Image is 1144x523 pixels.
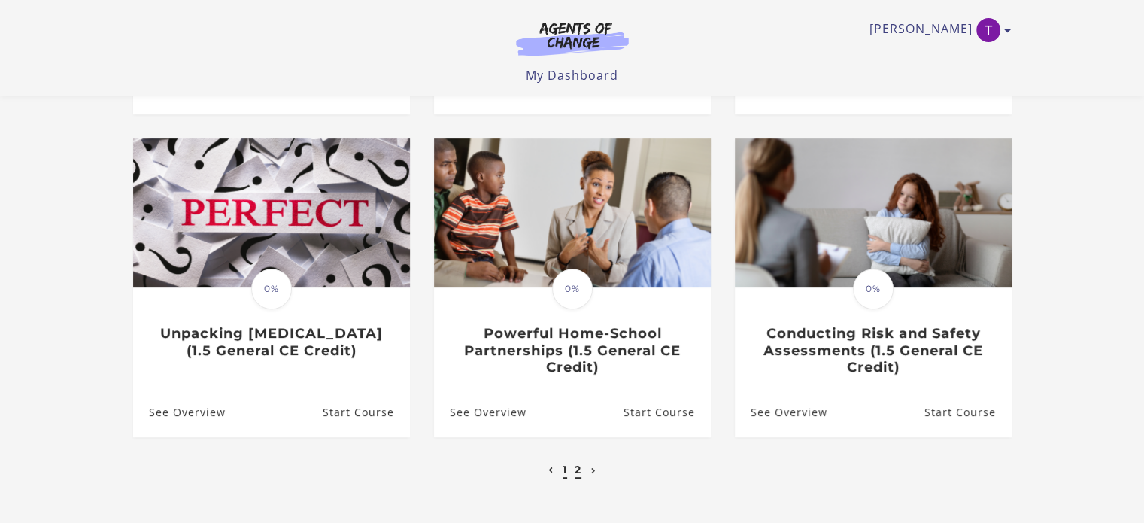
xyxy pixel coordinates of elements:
[869,18,1004,42] a: Toggle menu
[526,67,618,84] a: My Dashboard
[149,325,393,359] h3: Unpacking [MEDICAL_DATA] (1.5 General CE Credit)
[251,269,292,309] span: 0%
[587,463,600,476] a: Next page
[322,388,409,436] a: Unpacking Perfectionism (1.5 General CE Credit): Resume Course
[563,463,567,476] a: 1
[575,463,581,476] a: 2
[450,325,694,376] h3: Powerful Home-School Partnerships (1.5 General CE Credit)
[500,21,645,56] img: Agents of Change Logo
[434,388,526,436] a: Powerful Home-School Partnerships (1.5 General CE Credit): See Overview
[552,269,593,309] span: 0%
[623,388,710,436] a: Powerful Home-School Partnerships (1.5 General CE Credit): Resume Course
[133,388,226,436] a: Unpacking Perfectionism (1.5 General CE Credit): See Overview
[751,325,995,376] h3: Conducting Risk and Safety Assessments (1.5 General CE Credit)
[735,388,827,436] a: Conducting Risk and Safety Assessments (1.5 General CE Credit): See Overview
[924,388,1011,436] a: Conducting Risk and Safety Assessments (1.5 General CE Credit): Resume Course
[853,269,894,309] span: 0%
